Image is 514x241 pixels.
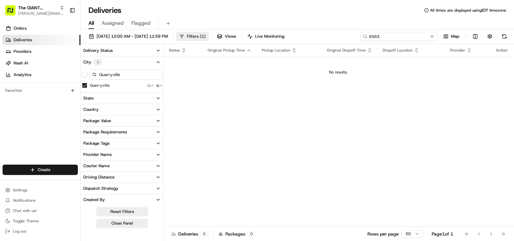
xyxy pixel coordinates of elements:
span: Knowledge Base [13,93,49,100]
button: Notifications [3,196,78,205]
span: [DATE] 12:00 AM - [DATE] 11:59 PM [97,34,168,39]
button: Courier Name [81,160,163,171]
span: Provider [450,48,465,53]
div: No results. [166,70,510,75]
button: Created By [81,194,163,205]
span: API Documentation [61,93,104,100]
a: Providers [3,46,80,57]
span: - [151,83,153,88]
button: Filters(1) [176,32,209,41]
div: Dispatch Strategy [83,186,118,191]
div: Courier Name [83,163,110,169]
span: Notifications [13,198,36,203]
div: Created By [83,197,105,203]
span: Orders [14,25,26,31]
div: 📗 [6,94,12,99]
span: Views [225,34,236,39]
div: Start new chat [22,62,106,68]
a: Nash AI [3,58,80,68]
div: Action [496,48,508,53]
input: Type to search [360,32,438,41]
div: State [83,95,94,101]
span: Flagged [131,19,150,27]
button: Create [3,165,78,175]
a: 📗Knowledge Base [4,91,52,102]
button: [PERSON_NAME][EMAIL_ADDRESS][DOMAIN_NAME] [18,11,64,16]
button: Country [81,104,163,115]
button: Package Tags [81,138,163,149]
button: Chat with us! [3,206,78,215]
span: Original Dropoff Time [327,48,366,53]
div: Provider Name [83,152,112,158]
img: 1736555255976-a54dd68f-1ca7-489b-9aae-adbdc363a1c4 [6,62,18,73]
span: Settings [13,188,27,193]
button: State [81,93,163,104]
button: The GIANT Company[PERSON_NAME][EMAIL_ADDRESS][DOMAIN_NAME] [3,3,67,18]
button: Driving Distance [81,172,163,183]
span: Map [451,34,459,39]
button: Views [214,32,239,41]
button: Start new chat [110,63,118,71]
span: Chat with us! [13,208,36,213]
span: Create [38,167,50,173]
button: Provider Name [81,149,163,160]
span: Analytics [14,72,31,78]
div: Favorites [3,85,78,96]
span: ( 1 ) [200,34,206,39]
button: Map [440,32,462,41]
div: 1 [94,59,102,65]
span: Dropoff Location [383,48,413,53]
span: Original Pickup Time [208,48,245,53]
button: [DATE] 12:00 AM - [DATE] 11:59 PM [86,32,171,41]
button: City1 [81,56,163,68]
button: The GIANT Company [18,5,57,11]
a: Orders [3,23,80,34]
button: Reset Filters [96,207,148,216]
button: Package Requirements [81,127,163,138]
div: Packages [219,231,255,237]
button: Dispatch Strategy [81,183,163,194]
div: 💻 [55,94,60,99]
button: Package Value [81,115,163,126]
span: Pickup Location [262,48,290,53]
div: City [83,59,102,65]
span: Log out [13,229,26,234]
div: Deliveries [171,231,208,237]
span: Status [169,48,180,53]
div: Page 1 of 1 [432,231,453,237]
span: Nash AI [14,60,28,66]
span: Assigned [102,19,124,27]
div: Package Tags [83,140,109,146]
div: Package Value [83,118,111,124]
input: Clear [17,42,107,48]
div: 0 [248,231,255,237]
div: Package Requirements [83,129,127,135]
p: Rows per page [367,231,399,237]
h1: Deliveries [88,5,121,15]
button: Toggle Theme [3,217,78,226]
span: Providers [14,49,31,54]
div: Delivery Status [83,48,113,53]
div: Driving Distance [83,174,115,180]
button: Settings [3,186,78,195]
span: Deliveries [14,37,32,43]
div: Country [83,107,99,112]
input: City [90,69,162,80]
span: All [88,19,94,27]
span: Live Monitoring [255,34,284,39]
span: Toggle Theme [13,218,39,224]
button: Refresh [500,32,509,41]
img: Nash [6,6,19,19]
div: We're available if you need us! [22,68,82,73]
div: 0 [201,231,208,237]
a: Analytics [3,70,80,80]
p: Welcome 👋 [6,26,118,36]
span: Filters [187,34,206,39]
label: Quarryville [90,83,110,88]
button: Live Monitoring [244,32,287,41]
span: All times are displayed using EDT timezone [430,8,506,13]
span: - [160,83,162,88]
a: Deliveries [3,35,80,45]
